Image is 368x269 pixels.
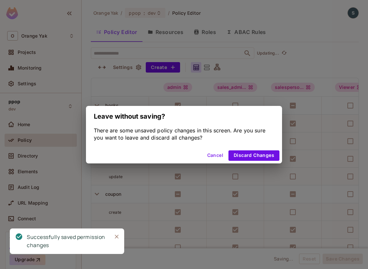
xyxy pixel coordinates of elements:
button: Close [112,232,122,242]
span: There are some unsaved policy changes in this screen. Are you sure you want to leave and discard ... [94,127,265,141]
button: Discard Changes [228,150,279,161]
div: Successfully saved permission changes [27,233,107,249]
h2: Leave without saving? [86,106,282,127]
button: Cancel [205,150,226,161]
